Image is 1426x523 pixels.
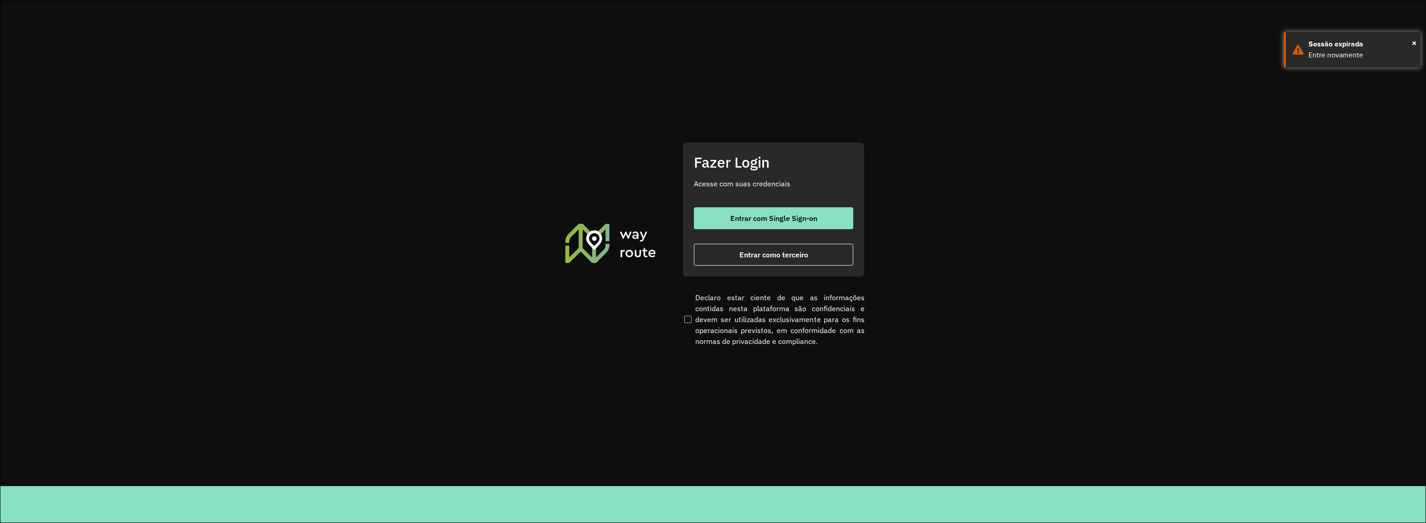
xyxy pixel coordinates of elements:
[1412,36,1416,50] button: Close
[694,244,853,266] button: button
[1309,50,1414,61] div: Entre novamente
[739,251,808,258] span: Entrar como terceiro
[564,222,657,264] img: Roteirizador AmbevTech
[1412,36,1416,50] span: ×
[694,154,853,171] h2: Fazer Login
[682,292,865,347] label: Declaro estar ciente de que as informações contidas nesta plataforma são confidenciais e devem se...
[1309,39,1414,50] div: Sessão expirada
[694,207,853,229] button: button
[730,215,817,222] span: Entrar com Single Sign-on
[694,178,853,189] p: Acesse com suas credenciais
